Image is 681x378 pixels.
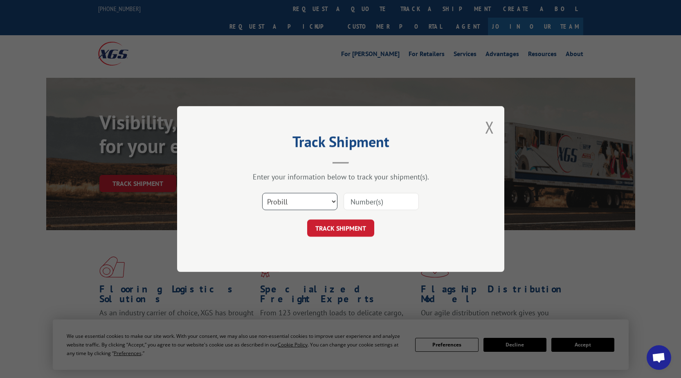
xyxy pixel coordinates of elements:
div: Enter your information below to track your shipment(s). [218,172,463,181]
div: Open chat [647,345,671,370]
button: TRACK SHIPMENT [307,220,374,237]
input: Number(s) [344,193,419,210]
h2: Track Shipment [218,136,463,152]
button: Close modal [485,116,494,138]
